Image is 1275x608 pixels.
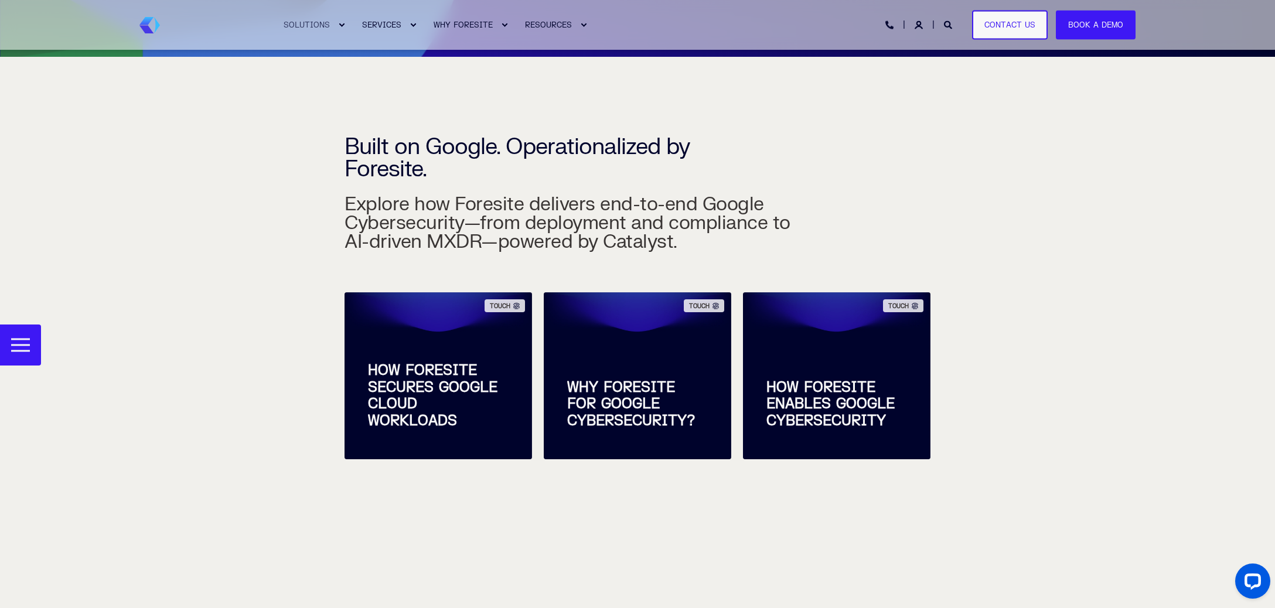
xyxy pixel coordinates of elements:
img: Foresite brand mark, a hexagon shape of blues with a directional arrow to the right hand side [139,17,160,33]
span: WHY FORESITE [434,20,493,29]
div: TOUCH [485,299,525,312]
span: RESOURCES [525,20,572,29]
a: Contact Us [972,10,1048,40]
h2: Built on Google. Operationalized by Foresite. [345,54,737,180]
a: Open Search [944,19,954,29]
div: TOUCH [883,299,923,312]
div: Expand SOLUTIONS [338,22,345,29]
a: Login [915,19,925,29]
a: Back to Home [139,17,160,33]
iframe: LiveChat chat widget [1226,559,1275,608]
div: Expand SERVICES [410,22,417,29]
a: Book a Demo [1056,10,1136,40]
div: TOUCH [684,299,724,312]
div: Expand RESOURCES [580,22,587,29]
div: Expand WHY FORESITE [501,22,508,29]
h3: Explore how Foresite delivers end-to-end Google Cybersecurity—from deployment and compliance to A... [345,113,813,251]
span: SOLUTIONS [284,20,330,29]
